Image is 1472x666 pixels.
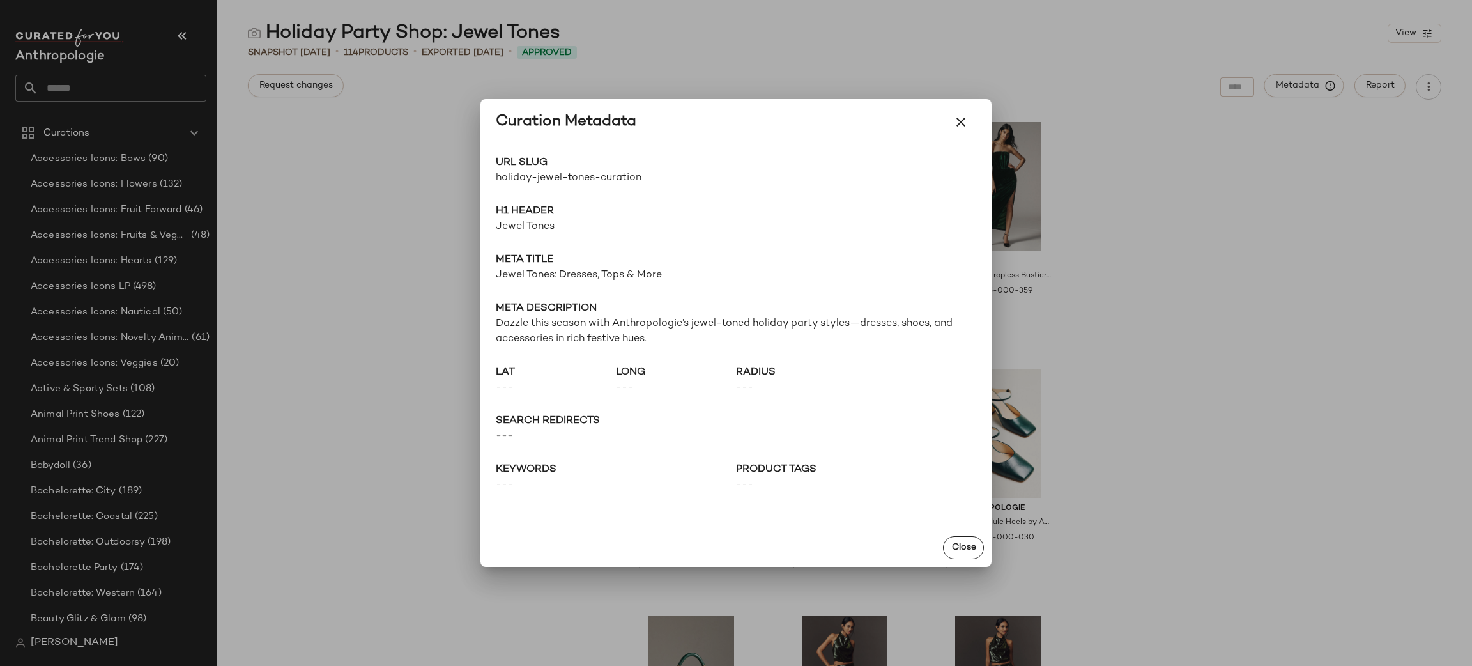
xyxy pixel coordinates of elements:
span: long [616,365,736,380]
span: --- [616,380,736,396]
span: Product Tags [736,462,976,477]
span: URL Slug [496,155,736,171]
span: Jewel Tones [496,219,976,235]
span: --- [496,429,976,444]
span: Dazzle this season with Anthropologie’s jewel-toned holiday party styles—dresses, shoes, and acce... [496,316,976,347]
span: search redirects [496,414,976,429]
span: keywords [496,462,736,477]
span: Meta description [496,301,976,316]
span: lat [496,365,616,380]
span: --- [736,380,856,396]
span: radius [736,365,856,380]
span: holiday-jewel-tones-curation [496,171,736,186]
span: H1 Header [496,204,976,219]
span: Meta title [496,252,976,268]
div: Curation Metadata [496,112,636,132]
span: Close [951,543,976,553]
button: Close [943,536,984,559]
span: --- [736,477,976,493]
span: --- [496,380,616,396]
span: Jewel Tones: Dresses, Tops & More [496,268,976,283]
span: --- [496,477,736,493]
